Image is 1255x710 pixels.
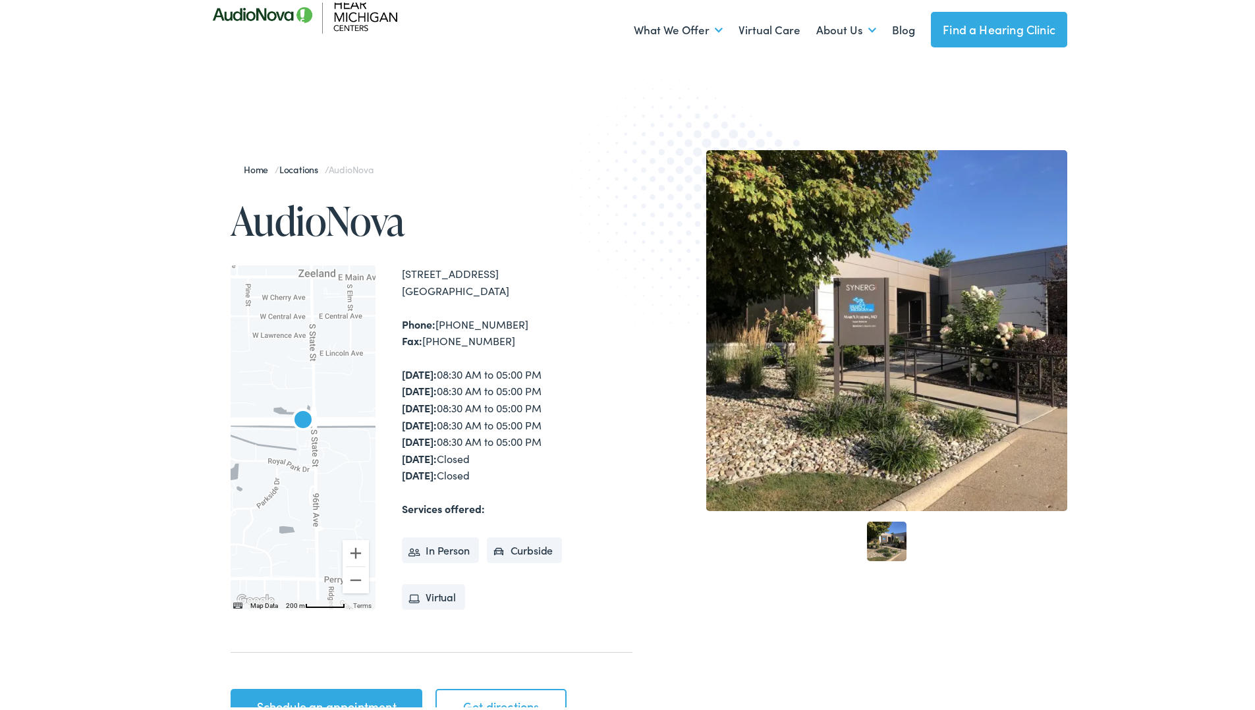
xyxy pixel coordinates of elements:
[286,599,305,607] span: 200 m
[402,314,632,347] div: [PHONE_NUMBER] [PHONE_NUMBER]
[487,535,563,561] li: Curbside
[233,599,242,608] button: Keyboard shortcuts
[402,381,437,395] strong: [DATE]:
[402,398,437,412] strong: [DATE]:
[931,9,1067,45] a: Find a Hearing Clinic
[402,415,437,429] strong: [DATE]:
[343,564,369,591] button: Zoom out
[634,3,723,52] a: What We Offer
[234,589,277,607] img: Google
[353,599,372,607] a: Terms (opens in new tab)
[231,196,632,240] h1: AudioNova
[244,160,275,173] a: Home
[402,331,422,345] strong: Fax:
[867,519,906,559] a: 1
[234,589,277,607] a: Open this area in Google Maps (opens a new window)
[402,449,437,463] strong: [DATE]:
[282,398,324,440] div: AudioNova
[282,597,349,607] button: Map Scale: 200 m per 57 pixels
[402,465,437,479] strong: [DATE]:
[402,535,479,561] li: In Person
[402,364,632,481] div: 08:30 AM to 05:00 PM 08:30 AM to 05:00 PM 08:30 AM to 05:00 PM 08:30 AM to 05:00 PM 08:30 AM to 0...
[739,3,800,52] a: Virtual Care
[279,160,325,173] a: Locations
[250,599,278,608] button: Map Data
[402,364,437,379] strong: [DATE]:
[892,3,915,52] a: Blog
[402,263,632,296] div: [STREET_ADDRESS] [GEOGRAPHIC_DATA]
[402,582,465,608] li: Virtual
[329,160,374,173] span: AudioNova
[343,537,369,564] button: Zoom in
[816,3,876,52] a: About Us
[402,314,435,329] strong: Phone:
[402,499,485,513] strong: Services offered:
[244,160,374,173] span: / /
[402,431,437,446] strong: [DATE]:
